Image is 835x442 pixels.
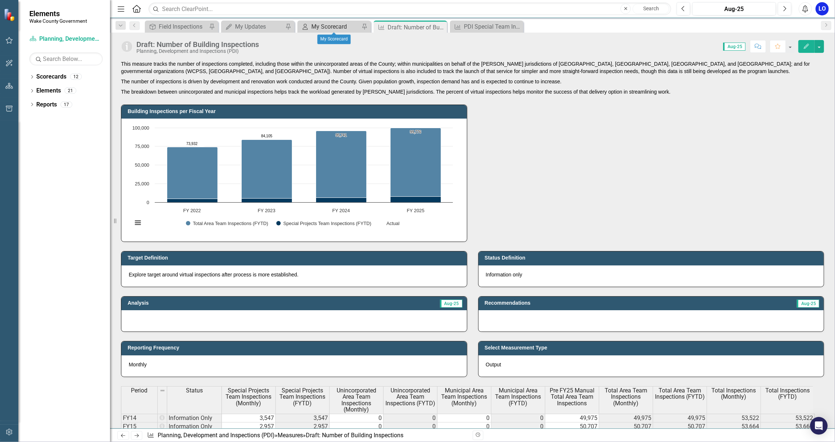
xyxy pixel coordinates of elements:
[121,41,133,52] img: Information Only
[136,40,259,48] div: Draft: Number of Building Inspections
[61,101,72,108] div: 17
[121,414,158,423] td: FY14
[131,387,148,394] span: Period
[493,387,543,407] span: Municipal Area Team Inspections (FYTD)
[655,387,705,400] span: Total Area Team Inspections (FYTD)
[167,423,222,431] td: Information Only
[336,133,347,137] text: 95,741
[159,415,165,421] img: nU6t1jrLEXUPLCEEzs7Odtv4b2o+n1ulFIwxORc6d3U6HYxGo1YZfWuYfyGt9S8mpbz43yAA8Pr6+vsPq0W1tkaCBBIAAAAAS...
[128,345,463,351] h3: Reporting Frequency
[278,432,303,439] a: Measures
[158,432,275,439] a: Planning, Development and Inspections (PDI)
[464,22,521,31] div: PDI Special Team Inspections
[643,6,659,11] span: Search
[167,199,218,203] path: FY 2022, 4,487. Special Projects Team Inspections (FYTD).
[147,22,207,31] a: Field Inspections
[29,52,103,65] input: Search Below...
[485,255,820,261] h3: Status Definition
[723,43,746,51] span: Aug-25
[129,271,459,278] p: Explore target around virtual inspections after process is more established.
[761,414,815,423] td: 53,522
[761,423,815,431] td: 53,664
[65,88,76,94] div: 21
[128,300,288,306] h3: Analysis
[235,22,283,31] div: My Updates
[437,414,491,423] td: 0
[547,387,597,407] span: Pre FY25 Manual Total Area Team Inspections
[384,423,437,431] td: 0
[276,423,330,431] td: 2,957
[379,221,400,226] button: Show Actual
[391,197,441,203] path: FY 2025, 7,438. Special Projects Team Inspections (FYTD).
[149,3,671,15] input: Search ClearPoint...
[135,144,149,149] text: 75,000
[36,73,66,81] a: Scorecards
[167,147,218,199] path: FY 2022, 69,445. Total Area Team Inspections (FYTD).
[708,387,759,400] span: Total Inspections (Monthly)
[29,9,87,18] span: Elements
[385,387,436,407] span: Unincorporated Area Team Inspections (FYTD)
[599,414,653,423] td: 49,975
[29,18,87,24] small: Wake County Government
[545,423,599,431] td: 50,707
[159,22,207,31] div: Field Inspections
[186,221,268,226] button: Show Total Area Team Inspections (FYTD)
[491,414,545,423] td: 0
[331,387,382,413] span: Unincorporated Area Team Inspections (Monthly)
[186,387,203,394] span: Status
[128,109,463,114] h3: Building Inspections per Fiscal Year
[70,74,82,80] div: 12
[316,131,367,198] path: FY 2024, 89,774. Total Area Team Inspections (FYTD).
[132,125,149,131] text: 100,000
[311,22,360,31] div: My Scorecard
[317,35,351,44] div: My Scorecard
[135,162,149,168] text: 50,000
[485,345,820,351] h3: Select Measurement Type
[810,417,828,435] div: Open Intercom Messenger
[121,355,467,377] div: Monthly
[242,140,292,199] path: FY 2023, 78,942. Total Area Team Inspections (FYTD).
[797,300,819,308] span: Aug-25
[36,87,61,95] a: Elements
[4,8,17,21] img: ClearPoint Strategy
[299,22,360,31] a: My Scorecard
[242,199,292,203] path: FY 2023, 5,163. Special Projects Team Inspections (FYTD).
[407,208,424,213] text: FY 2025
[258,208,275,213] text: FY 2023
[135,181,149,186] text: 25,000
[133,217,143,228] button: View chart menu, Chart
[439,387,490,407] span: Municipal Area Team Inspections (Monthly)
[160,388,165,394] img: 8DAGhfEEPCf229AAAAAElFTkSuQmCC
[316,198,367,203] path: FY 2024, 5,967. Special Projects Team Inspections (FYTD).
[222,414,276,423] td: 3,547
[332,208,350,213] text: FY 2024
[186,142,198,146] text: 73,932
[485,300,708,306] h3: Recommendations
[261,134,272,138] text: 84,105
[633,4,669,14] button: Search
[653,414,707,423] td: 49,975
[159,423,165,429] img: nU6t1jrLEXUPLCEEzs7Odtv4b2o+n1ulFIwxORc6d3U6HYxGo1YZfWuYfyGt9S8mpbz43yAA8Pr6+vsPq0W1tkaCBBIAAAAAS...
[121,60,824,76] p: This measure tracks the number of inspections completed, including those within the unincorporate...
[707,423,761,431] td: 53,664
[437,423,491,431] td: 0
[707,414,761,423] td: 53,522
[452,22,521,31] a: PDI Special Team Inspections
[306,432,403,439] div: Draft: Number of Building Inspections
[147,200,149,205] text: 0
[816,2,829,15] button: LO
[486,362,501,367] span: Output
[440,300,462,308] span: Aug-25
[29,35,103,43] a: Planning, Development and Inspections (PDI)
[599,423,653,431] td: 50,707
[183,208,201,213] text: FY 2022
[491,423,545,431] td: 0
[762,387,813,400] span: Total Inspections (FYTD)
[128,255,463,261] h3: Target Definition
[223,22,283,31] a: My Updates
[601,387,651,407] span: Total Area Team Inspections (Monthly)
[277,387,328,407] span: Special Projects Team Inspections (FYTD)
[136,48,259,54] div: Planning, Development and Inspections (PDI)
[276,414,330,423] td: 3,547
